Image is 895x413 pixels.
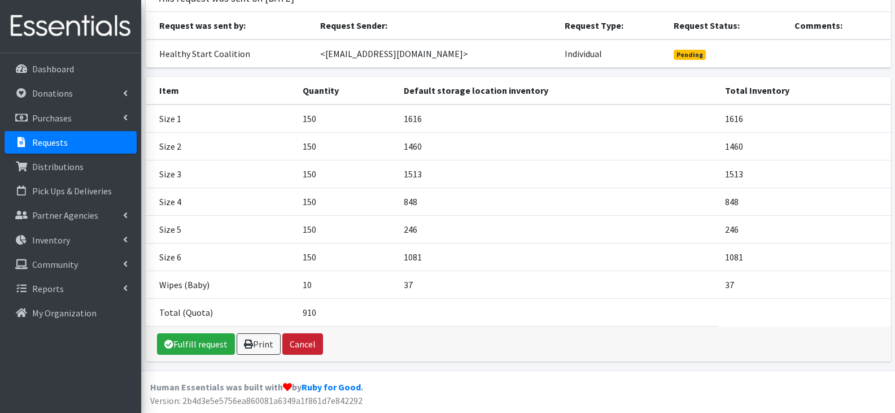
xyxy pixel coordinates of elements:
[5,131,137,154] a: Requests
[150,381,363,393] strong: Human Essentials was built with by .
[296,77,397,105] th: Quantity
[146,77,296,105] th: Item
[237,333,281,355] a: Print
[146,40,314,68] td: Healthy Start Coalition
[397,77,718,105] th: Default storage location inventory
[146,105,296,133] td: Size 1
[150,395,363,406] span: Version: 2b4d3e5e5756ea860081a6349a1f861d7e842292
[296,298,397,326] td: 910
[146,12,314,40] th: Request was sent by:
[718,188,890,215] td: 848
[296,188,397,215] td: 150
[397,215,718,243] td: 246
[146,188,296,215] td: Size 4
[5,58,137,80] a: Dashboard
[146,271,296,298] td: Wipes (Baby)
[302,381,361,393] a: Ruby for Good
[296,160,397,188] td: 150
[718,105,890,133] td: 1616
[296,132,397,160] td: 150
[5,302,137,324] a: My Organization
[157,333,235,355] a: Fulfill request
[32,161,84,172] p: Distributions
[397,160,718,188] td: 1513
[5,155,137,178] a: Distributions
[397,132,718,160] td: 1460
[146,243,296,271] td: Size 6
[32,234,70,246] p: Inventory
[397,188,718,215] td: 848
[282,333,323,355] button: Cancel
[718,271,890,298] td: 37
[146,132,296,160] td: Size 2
[674,50,706,60] span: Pending
[5,180,137,202] a: Pick Ups & Deliveries
[146,215,296,243] td: Size 5
[397,105,718,133] td: 1616
[32,88,73,99] p: Donations
[718,77,890,105] th: Total Inventory
[558,40,667,68] td: Individual
[313,12,557,40] th: Request Sender:
[146,160,296,188] td: Size 3
[397,271,718,298] td: 37
[718,132,890,160] td: 1460
[558,12,667,40] th: Request Type:
[718,160,890,188] td: 1513
[32,137,68,148] p: Requests
[32,210,98,221] p: Partner Agencies
[5,229,137,251] a: Inventory
[32,307,97,319] p: My Organization
[5,253,137,276] a: Community
[296,105,397,133] td: 150
[296,271,397,298] td: 10
[788,12,891,40] th: Comments:
[718,243,890,271] td: 1081
[32,259,78,270] p: Community
[5,7,137,45] img: HumanEssentials
[32,283,64,294] p: Reports
[32,185,112,197] p: Pick Ups & Deliveries
[296,243,397,271] td: 150
[296,215,397,243] td: 150
[5,82,137,105] a: Donations
[5,277,137,300] a: Reports
[32,63,74,75] p: Dashboard
[397,243,718,271] td: 1081
[718,215,890,243] td: 246
[32,112,72,124] p: Purchases
[5,107,137,129] a: Purchases
[667,12,787,40] th: Request Status:
[146,298,296,326] td: Total (Quota)
[313,40,557,68] td: <[EMAIL_ADDRESS][DOMAIN_NAME]>
[5,204,137,227] a: Partner Agencies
